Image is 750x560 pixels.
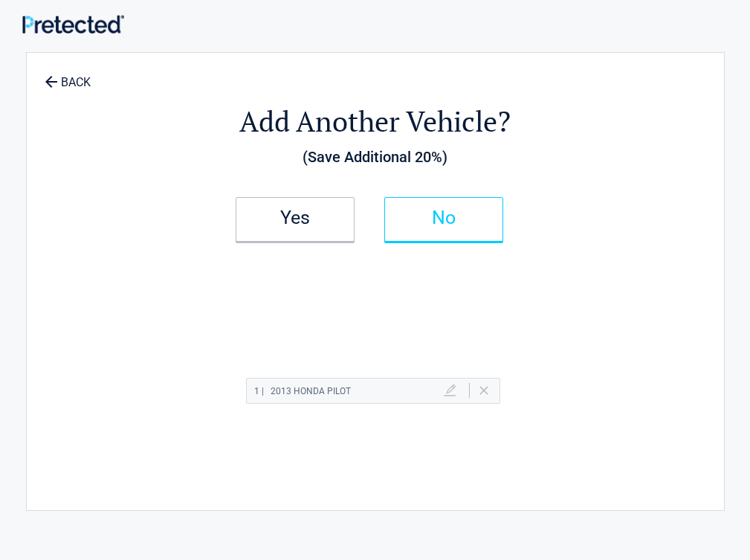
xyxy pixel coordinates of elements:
img: Main Logo [22,15,124,33]
span: 1 | [254,386,264,396]
h2: No [400,213,488,223]
h2: Yes [251,213,339,223]
h3: (Save Additional 20%) [109,144,642,170]
a: Delete [479,386,488,395]
h2: 2013 Honda PILOT [254,382,351,401]
a: BACK [42,62,94,88]
h2: Add Another Vehicle? [109,103,642,141]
